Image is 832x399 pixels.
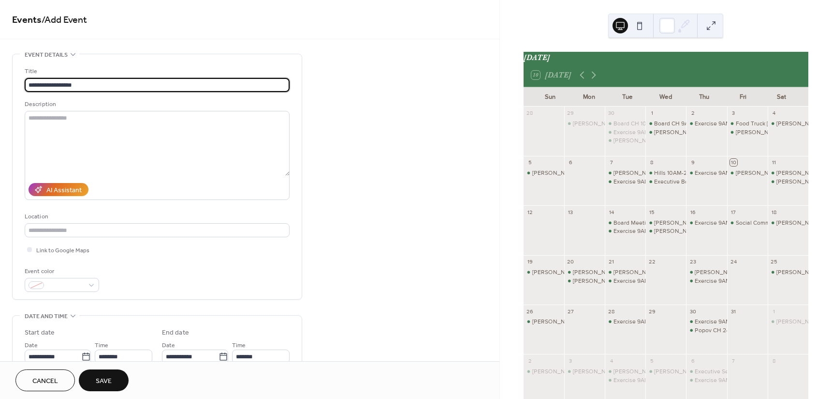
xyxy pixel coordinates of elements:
[646,87,685,107] div: Wed
[524,268,564,276] div: Nelson 12PM - 5PM
[532,268,612,276] div: [PERSON_NAME] 12PM - 5PM
[25,340,38,351] span: Date
[564,277,605,285] div: Cameron CH 5PM - CL
[686,368,727,376] div: Executive Session 6PM-9PM
[648,258,656,265] div: 22
[605,178,645,186] div: Exercise 9AM-10AM
[686,376,727,384] div: Exercise 9AM-10AM
[685,87,724,107] div: Thu
[695,318,747,326] div: Exercise 9AM-10AM
[695,268,771,276] div: [PERSON_NAME] 12PM-4PM
[645,169,686,177] div: Hills 10AM-2PM
[567,208,574,215] div: 13
[730,109,737,117] div: 3
[768,219,808,227] div: Patel CH 3PM - CL
[613,169,688,177] div: [PERSON_NAME] 11AM-4PM
[605,376,645,384] div: Exercise 9AM-10AM
[605,169,645,177] div: Cupp 11AM-4PM
[573,268,649,276] div: [PERSON_NAME] 1PM - 5PM
[645,227,686,235] div: Eaton 12PM-4PM
[567,109,574,117] div: 29
[686,169,727,177] div: Exercise 9AM-10AM
[686,219,727,227] div: Exercise 9AM-10AM
[569,87,608,107] div: Mon
[736,169,796,177] div: [PERSON_NAME] 8-CL
[689,307,696,315] div: 30
[730,357,737,364] div: 7
[567,307,574,315] div: 27
[648,307,656,315] div: 29
[46,185,82,196] div: AI Assistant
[736,128,804,137] div: [PERSON_NAME] 7:30-CL
[695,326,743,335] div: Popov CH 2-10PM
[613,178,666,186] div: Exercise 9AM-10AM
[564,268,605,276] div: Beyer 1PM - 5PM
[654,128,730,137] div: [PERSON_NAME] 12PM-4PM
[12,11,42,30] a: Events
[564,120,605,128] div: Beyer 1PM - 5PM
[29,183,88,196] button: AI Assistant
[608,109,615,117] div: 30
[567,258,574,265] div: 20
[771,258,778,265] div: 25
[573,120,649,128] div: [PERSON_NAME] 1PM - 5PM
[686,268,727,276] div: Eaton 12PM-4PM
[695,219,747,227] div: Exercise 9AM-10AM
[532,318,610,326] div: [PERSON_NAME] 11AM - 4PM
[768,268,808,276] div: Wilcox CH All Day
[645,178,686,186] div: Executive Board CH 6-9PM
[771,208,778,215] div: 18
[25,311,68,322] span: Date and time
[686,318,727,326] div: Exercise 9AM-10AM
[727,169,768,177] div: Woelk CH 8-CL
[605,128,645,137] div: Exercise 9AM-10AM
[695,169,747,177] div: Exercise 9AM-10AM
[695,277,747,285] div: Exercise 9AM-10AM
[654,219,738,227] div: [PERSON_NAME] 5:30-9:00PM
[654,368,730,376] div: [PERSON_NAME] 12PM-4PM
[762,87,801,107] div: Sat
[654,227,730,235] div: [PERSON_NAME] 12PM-4PM
[608,208,615,215] div: 14
[613,268,690,276] div: [PERSON_NAME] 12PM-4PM
[526,109,534,117] div: 28
[32,376,58,386] span: Cancel
[162,328,189,338] div: End date
[654,178,726,186] div: Executive Board CH 6-9PM
[96,376,112,386] span: Save
[730,258,737,265] div: 24
[95,340,108,351] span: Time
[645,219,686,227] div: Alford CH 5:30-9:00PM
[15,369,75,391] a: Cancel
[654,120,712,128] div: Board CH 9AM - 12PM
[613,128,666,137] div: Exercise 9AM-10AM
[648,159,656,166] div: 8
[605,277,645,285] div: Exercise 9AM-10AM
[654,169,696,177] div: Hills 10AM-2PM
[524,169,564,177] div: Blaine 12PM - 5PM
[162,340,175,351] span: Date
[532,368,604,376] div: [PERSON_NAME] 4PM - CL
[524,318,564,326] div: Speer 11AM - 4PM
[613,219,680,227] div: Board Meeting 5PM-9PM
[25,50,68,60] span: Event details
[605,368,645,376] div: Cupp 11AM-4PM
[613,227,666,235] div: Exercise 9AM-10AM
[727,219,768,227] div: Social Committee: Clubhouse/Picnic 4PM-8PM
[730,307,737,315] div: 31
[648,208,656,215] div: 15
[648,109,656,117] div: 1
[689,109,696,117] div: 2
[564,368,605,376] div: Stillwell CH All Day
[613,137,682,145] div: [PERSON_NAME] 5-Close
[526,258,534,265] div: 19
[771,109,778,117] div: 4
[768,178,808,186] div: McConnell CH 9AM - 1PM
[730,159,737,166] div: 10
[526,307,534,315] div: 26
[724,87,762,107] div: Fri
[730,208,737,215] div: 17
[532,169,612,177] div: [PERSON_NAME] 12PM - 5PM
[608,258,615,265] div: 21
[36,246,89,256] span: Link to Google Maps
